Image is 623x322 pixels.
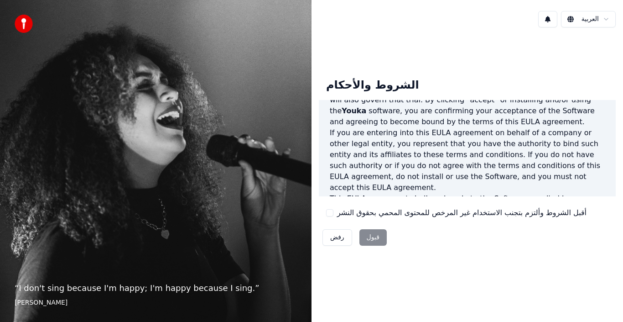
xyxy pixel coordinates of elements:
[322,229,352,246] button: رفض
[15,15,33,33] img: youka
[342,106,366,115] span: Youka
[15,298,297,307] footer: [PERSON_NAME]
[337,207,587,218] label: أقبل الشروط وألتزم بتجنب الاستخدام غير المرخص للمحتوى المحمي بحقوق النشر
[330,127,605,193] p: If you are entering into this EULA agreement on behalf of a company or other legal entity, you re...
[330,84,605,127] p: If you register for a free trial of the software, this EULA agreement will also govern that trial...
[15,282,297,295] p: “ I don't sing because I'm happy; I'm happy because I sing. ”
[319,71,426,100] div: الشروط والأحكام
[330,193,605,259] p: This EULA agreement shall apply only to the Software supplied by herewith regardless of whether o...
